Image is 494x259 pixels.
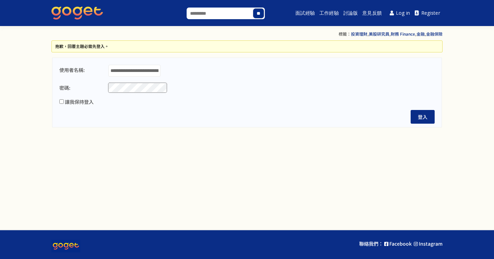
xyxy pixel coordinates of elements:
[369,31,389,37] a: 美股研究員
[359,240,383,247] p: 聯絡我們：
[391,31,415,37] a: 財務 Finance
[426,31,443,37] a: 金融保險
[59,67,107,73] label: 使用者名稱:
[414,240,443,247] a: Instagram
[412,5,443,21] a: Register
[55,43,439,50] li: 抱歉，回覆主題必需先登入。
[387,5,413,21] a: Log in
[294,2,316,24] a: 面試經驗
[342,2,359,24] a: 討論版
[51,240,80,252] img: goget-logo
[318,2,340,24] a: 工作經驗
[339,31,443,37] p: 標籤： , , , ,
[361,2,383,24] a: 意見反饋
[351,31,367,37] a: 投資理財
[384,240,412,247] a: Facebook
[416,31,425,37] a: 金融
[65,99,113,105] label: 讓我保持登入
[59,85,107,91] label: 密碼:
[51,7,103,20] img: GoGet
[283,2,443,24] nav: Main menu
[411,110,435,124] button: 登入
